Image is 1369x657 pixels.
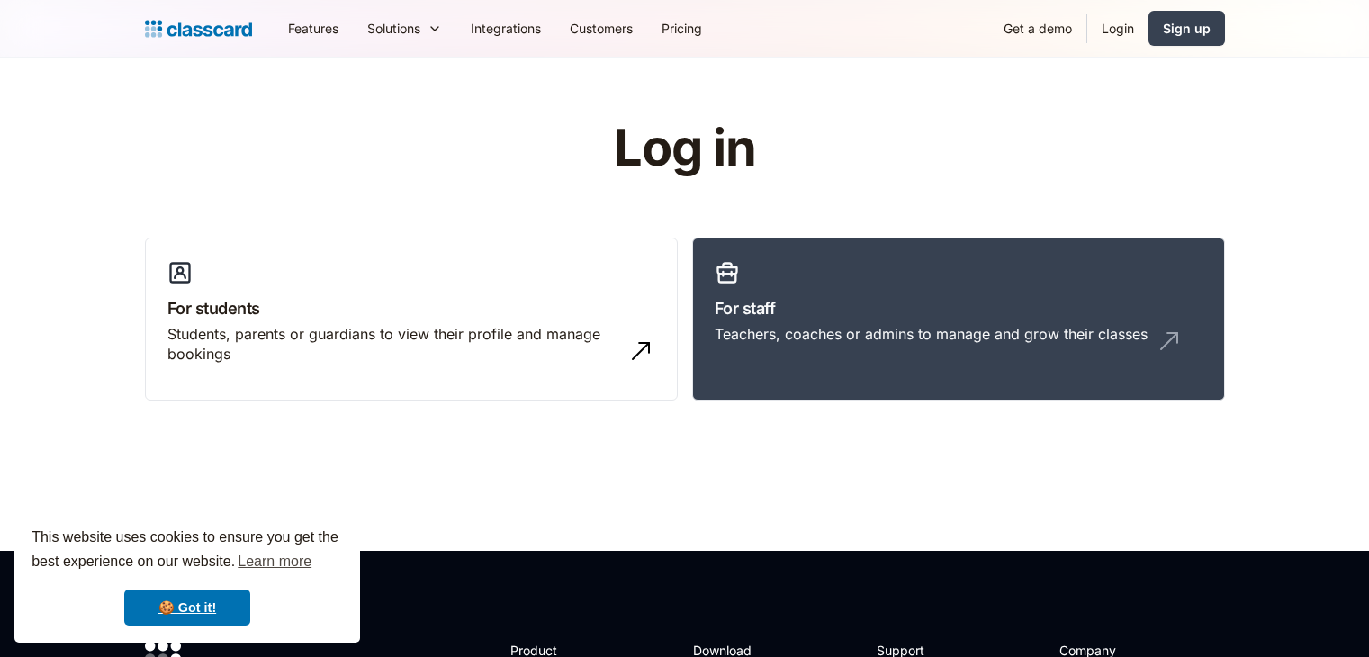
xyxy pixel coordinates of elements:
h3: For students [167,296,655,320]
div: Students, parents or guardians to view their profile and manage bookings [167,324,619,364]
a: Pricing [647,8,716,49]
a: For studentsStudents, parents or guardians to view their profile and manage bookings [145,238,678,401]
div: Solutions [353,8,456,49]
h3: For staff [715,296,1202,320]
span: This website uses cookies to ensure you get the best experience on our website. [32,526,343,575]
div: Solutions [367,19,420,38]
a: Customers [555,8,647,49]
a: Integrations [456,8,555,49]
a: Get a demo [989,8,1086,49]
div: Sign up [1163,19,1211,38]
a: Sign up [1148,11,1225,46]
a: Logo [145,16,252,41]
div: Teachers, coaches or admins to manage and grow their classes [715,324,1148,344]
a: For staffTeachers, coaches or admins to manage and grow their classes [692,238,1225,401]
a: learn more about cookies [235,548,314,575]
a: Features [274,8,353,49]
div: cookieconsent [14,509,360,643]
a: dismiss cookie message [124,589,250,625]
a: Login [1087,8,1148,49]
h1: Log in [399,121,970,176]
